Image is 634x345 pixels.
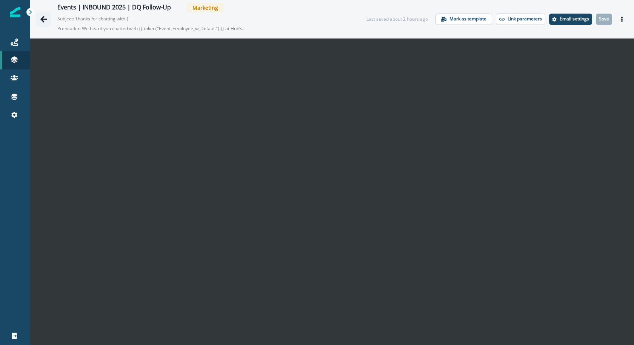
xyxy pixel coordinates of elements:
[616,14,628,25] button: Actions
[186,3,224,12] span: Marketing
[36,12,51,27] button: Go back
[57,22,246,35] p: Preheader: We heard you chatted with {{ token("Event_Employee_w_Default") }} at HubSpot INBOUND. ...
[496,14,545,25] button: Link parameters
[435,14,492,25] button: Mark as template
[57,12,133,22] p: Subject: Thanks for chatting with {{ token("Event_Employee_w_Default") }} from Clay at HubSpot IN...
[10,7,20,17] img: Inflection
[599,16,609,22] p: Save
[57,4,171,12] div: Events | INBOUND 2025 | DQ Follow-Up
[560,16,589,22] p: Email settings
[366,16,428,23] div: Last saved about 2 hours ago
[596,14,612,25] button: Save
[508,16,542,22] p: Link parameters
[449,16,486,22] p: Mark as template
[549,14,592,25] button: Settings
